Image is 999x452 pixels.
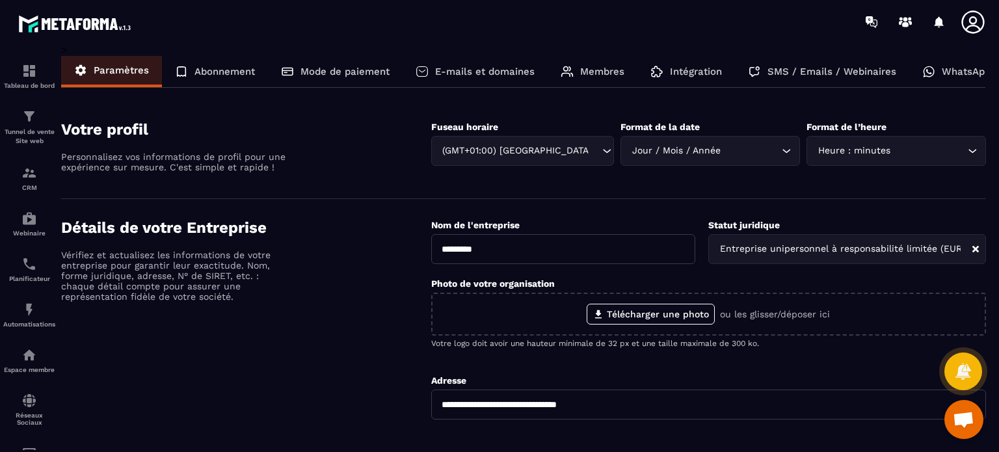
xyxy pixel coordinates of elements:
input: Search for option [893,144,965,158]
img: scheduler [21,256,37,272]
div: Ouvrir le chat [944,400,983,439]
a: social-networksocial-networkRéseaux Sociaux [3,383,55,436]
div: Search for option [806,136,986,166]
a: schedulerschedulerPlanificateur [3,246,55,292]
label: Photo de votre organisation [431,278,555,289]
a: formationformationCRM [3,155,55,201]
img: automations [21,302,37,317]
a: automationsautomationsWebinaire [3,201,55,246]
p: Planificateur [3,275,55,282]
a: formationformationTunnel de vente Site web [3,99,55,155]
div: Search for option [708,234,986,264]
img: formation [21,63,37,79]
img: automations [21,347,37,363]
p: WhatsApp [942,66,991,77]
p: Mode de paiement [300,66,390,77]
span: Jour / Mois / Année [629,144,723,158]
a: automationsautomationsEspace membre [3,338,55,383]
label: Statut juridique [708,220,780,230]
span: (GMT+01:00) [GEOGRAPHIC_DATA] [440,144,590,158]
label: Fuseau horaire [431,122,498,132]
p: Vérifiez et actualisez les informations de votre entreprise pour garantir leur exactitude. Nom, f... [61,250,289,302]
img: automations [21,211,37,226]
label: Adresse [431,375,466,386]
p: Intégration [670,66,722,77]
p: Tableau de bord [3,82,55,89]
p: Paramètres [94,64,149,76]
img: logo [18,12,135,36]
p: Réseaux Sociaux [3,412,55,426]
p: Membres [580,66,624,77]
input: Search for option [723,144,779,158]
input: Search for option [589,144,599,158]
a: formationformationTableau de bord [3,53,55,99]
p: Automatisations [3,321,55,328]
p: Tunnel de vente Site web [3,127,55,146]
p: Webinaire [3,230,55,237]
span: Entreprise unipersonnel à responsabilité limitée (EURL) [717,242,961,256]
p: ou les glisser/déposer ici [720,309,830,319]
div: Search for option [431,136,615,166]
img: social-network [21,393,37,408]
label: Format de l’heure [806,122,886,132]
label: Nom de l'entreprise [431,220,520,230]
span: Heure : minutes [815,144,893,158]
button: Clear Selected [972,245,979,254]
h4: Détails de votre Entreprise [61,219,431,237]
img: formation [21,165,37,181]
a: automationsautomationsAutomatisations [3,292,55,338]
p: Votre logo doit avoir une hauteur minimale de 32 px et une taille maximale de 300 ko. [431,339,986,348]
p: Abonnement [194,66,255,77]
p: E-mails et domaines [435,66,535,77]
p: CRM [3,184,55,191]
h4: Votre profil [61,120,431,139]
p: Espace membre [3,366,55,373]
p: Personnalisez vos informations de profil pour une expérience sur mesure. C'est simple et rapide ! [61,152,289,172]
div: Search for option [620,136,800,166]
label: Format de la date [620,122,700,132]
label: Télécharger une photo [587,304,715,325]
input: Search for option [961,242,971,256]
p: SMS / Emails / Webinaires [767,66,896,77]
img: formation [21,109,37,124]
